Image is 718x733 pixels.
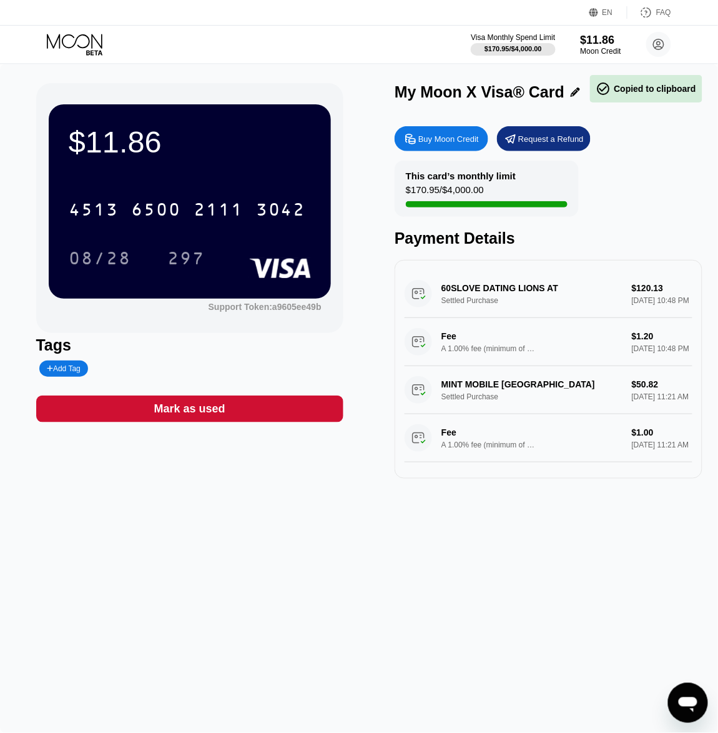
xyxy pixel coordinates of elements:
[131,201,181,221] div: 6500
[441,441,535,449] div: A 1.00% fee (minimum of $1.00) is charged on all transactions
[209,302,322,312] div: Support Token:a9605ee49b
[441,331,529,341] div: Fee
[656,8,671,17] div: FAQ
[581,47,621,56] div: Moon Credit
[209,302,322,312] div: Support Token: a9605ee49b
[47,364,81,373] div: Add Tag
[596,81,611,96] span: 
[441,427,529,437] div: Fee
[441,344,535,353] div: A 1.00% fee (minimum of $1.00) is charged on all transactions
[405,414,692,462] div: FeeA 1.00% fee (minimum of $1.00) is charged on all transactions$1.00[DATE] 11:21 AM
[395,83,564,101] div: My Moon X Visa® Card
[405,318,692,366] div: FeeA 1.00% fee (minimum of $1.00) is charged on all transactions$1.20[DATE] 10:48 PM
[518,134,584,144] div: Request a Refund
[36,396,344,422] div: Mark as used
[471,33,555,56] div: Visa Monthly Spend Limit$170.95/$4,000.00
[406,171,516,181] div: This card’s monthly limit
[581,34,621,56] div: $11.86Moon Credit
[632,441,692,449] div: [DATE] 11:21 AM
[167,250,205,270] div: 297
[395,126,488,151] div: Buy Moon Credit
[406,184,484,201] div: $170.95 / $4,000.00
[395,229,702,247] div: Payment Details
[59,242,140,274] div: 08/28
[158,242,214,274] div: 297
[632,331,692,341] div: $1.20
[581,34,621,47] div: $11.86
[69,201,119,221] div: 4513
[471,33,555,42] div: Visa Monthly Spend Limit
[36,336,344,354] div: Tags
[194,201,243,221] div: 2111
[69,250,131,270] div: 08/28
[256,201,306,221] div: 3042
[627,6,671,19] div: FAQ
[69,124,311,159] div: $11.86
[668,683,708,723] iframe: Button to launch messaging window
[497,126,591,151] div: Request a Refund
[589,6,627,19] div: EN
[61,194,313,225] div: 4513650021113042
[602,8,613,17] div: EN
[632,427,692,437] div: $1.00
[484,45,542,52] div: $170.95 / $4,000.00
[632,344,692,353] div: [DATE] 10:48 PM
[418,134,479,144] div: Buy Moon Credit
[596,81,696,96] div: Copied to clipboard
[39,361,88,377] div: Add Tag
[154,402,225,416] div: Mark as used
